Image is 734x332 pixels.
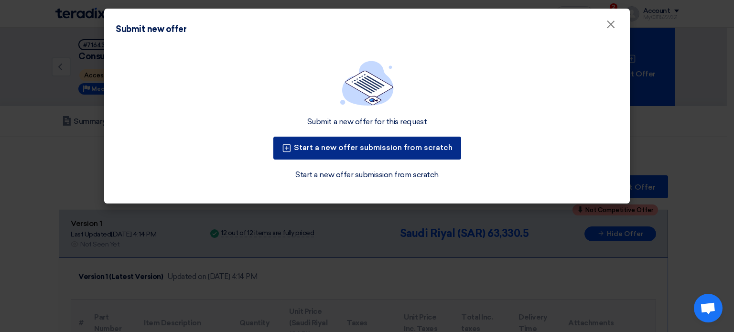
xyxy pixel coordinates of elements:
[606,17,615,36] font: ×
[273,137,461,160] button: Start a new offer submission from scratch
[307,117,427,126] font: Submit a new offer for this request
[598,15,623,34] button: Close
[116,24,186,34] font: Submit new offer
[295,170,438,179] font: Start a new offer submission from scratch
[340,61,394,106] img: empty_state_list.svg
[294,143,453,152] font: Start a new offer submission from scratch
[694,294,723,322] div: Open chat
